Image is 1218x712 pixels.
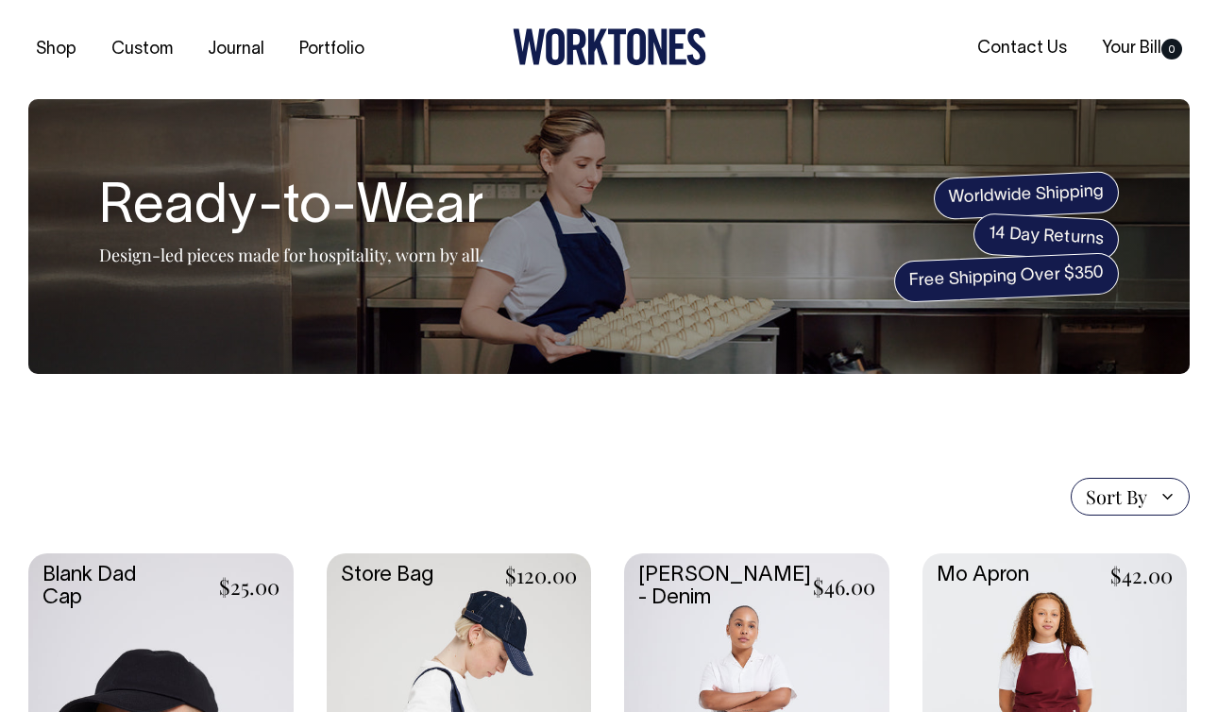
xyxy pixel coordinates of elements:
[1161,39,1182,59] span: 0
[104,34,180,65] a: Custom
[99,178,484,239] h1: Ready-to-Wear
[1094,33,1190,64] a: Your Bill0
[99,244,484,266] p: Design-led pieces made for hospitality, worn by all.
[292,34,372,65] a: Portfolio
[970,33,1074,64] a: Contact Us
[200,34,272,65] a: Journal
[28,34,84,65] a: Shop
[973,212,1120,262] span: 14 Day Returns
[1086,485,1147,508] span: Sort By
[893,252,1120,303] span: Free Shipping Over $350
[933,171,1120,220] span: Worldwide Shipping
